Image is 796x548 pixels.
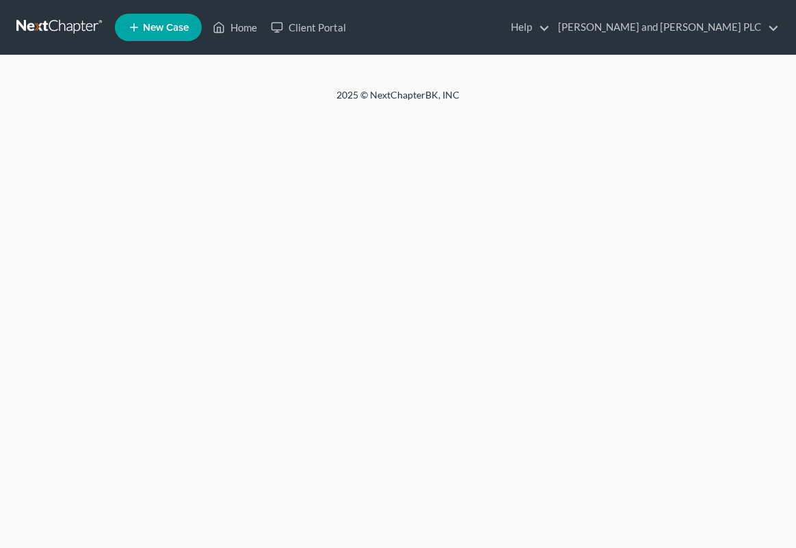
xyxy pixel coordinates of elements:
a: Client Portal [264,15,353,40]
a: Home [206,15,264,40]
new-legal-case-button: New Case [115,14,202,41]
a: Help [504,15,550,40]
div: 2025 © NextChapterBK, INC [70,88,726,113]
a: [PERSON_NAME] and [PERSON_NAME] PLC [551,15,779,40]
